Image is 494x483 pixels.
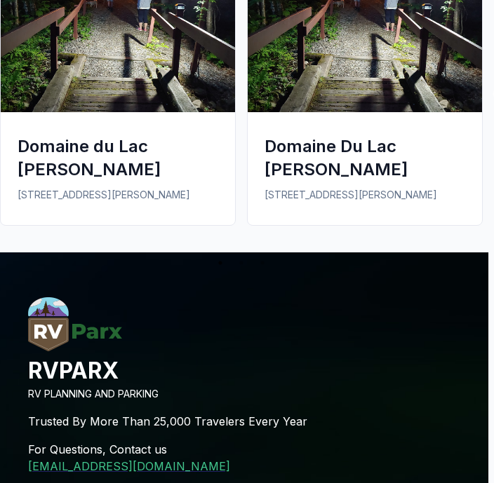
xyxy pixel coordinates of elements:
h4: RVPARX [28,355,455,386]
p: RV PLANNING AND PARKING [28,386,455,402]
p: Trusted By More Than 25,000 Travelers Every Year [28,402,455,441]
div: Domaine du Lac [PERSON_NAME] [18,135,218,181]
button: 2 [234,256,248,270]
p: For Questions, Contact us [28,441,455,458]
button: 1 [213,256,227,270]
a: RVParx.comRVPARXRV PLANNING AND PARKING [28,340,455,402]
button: 3 [255,256,269,270]
p: [STREET_ADDRESS][PERSON_NAME] [265,187,465,203]
div: Domaine Du Lac [PERSON_NAME] [265,135,465,181]
img: RVParx.com [28,297,122,351]
p: [STREET_ADDRESS][PERSON_NAME] [18,187,218,203]
a: [EMAIL_ADDRESS][DOMAIN_NAME] [28,459,230,473]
